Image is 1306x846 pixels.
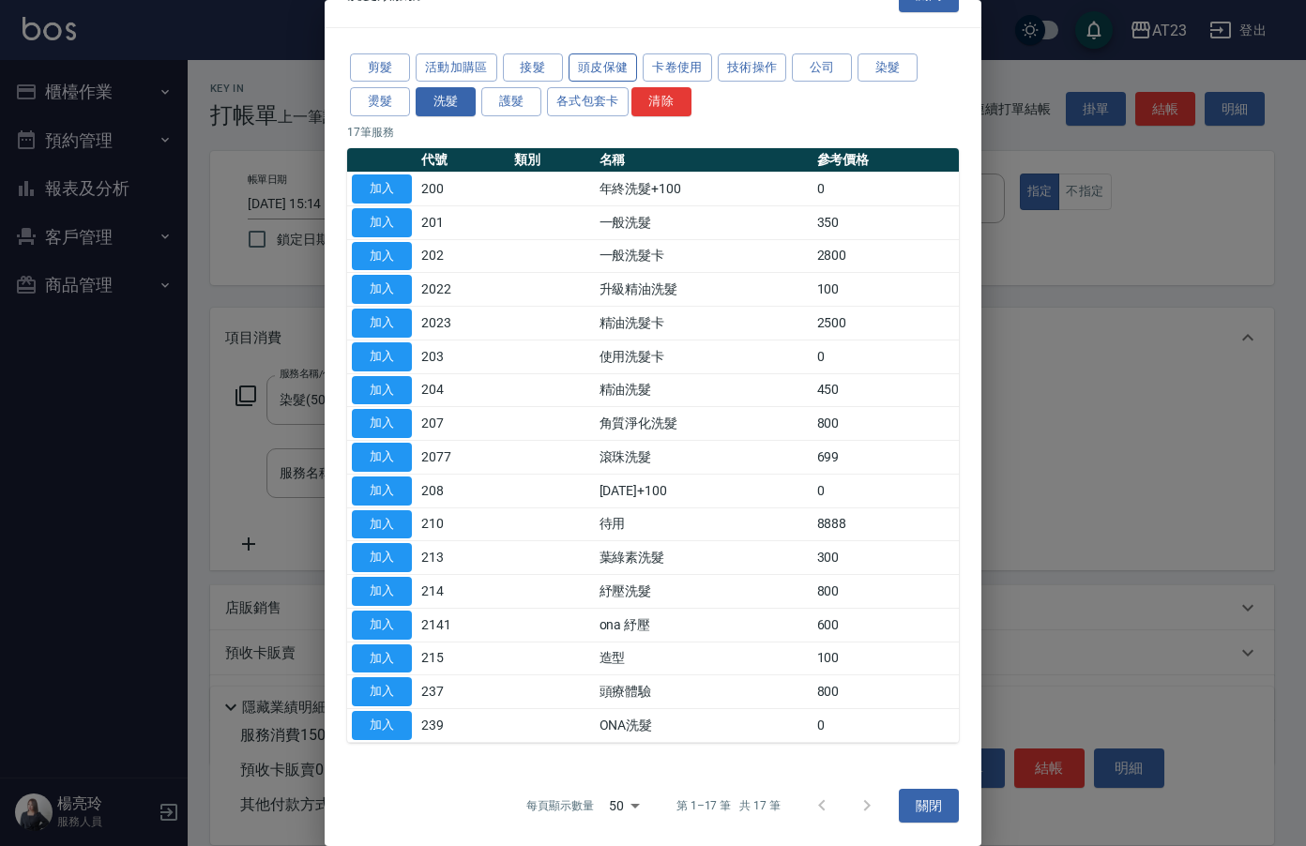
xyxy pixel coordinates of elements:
[595,608,812,642] td: ona 紓壓
[812,273,959,307] td: 100
[352,644,412,673] button: 加入
[595,407,812,441] td: 角質淨化洗髮
[352,275,412,304] button: 加入
[569,53,638,83] button: 頭皮保健
[812,205,959,239] td: 350
[595,239,812,273] td: 一般洗髮卡
[595,173,812,206] td: 年終洗髮+100
[416,53,497,83] button: 活動加購區
[417,507,509,541] td: 210
[812,340,959,373] td: 0
[352,208,412,237] button: 加入
[417,340,509,373] td: 203
[347,124,959,141] p: 17 筆服務
[812,474,959,507] td: 0
[352,677,412,706] button: 加入
[812,709,959,743] td: 0
[595,148,812,173] th: 名稱
[595,675,812,709] td: 頭療體驗
[417,575,509,609] td: 214
[417,642,509,675] td: 215
[718,53,787,83] button: 技術操作
[631,87,691,116] button: 清除
[858,53,918,83] button: 染髮
[352,443,412,472] button: 加入
[595,373,812,407] td: 精油洗髮
[350,87,410,116] button: 燙髮
[352,577,412,606] button: 加入
[352,242,412,271] button: 加入
[812,507,959,541] td: 8888
[812,541,959,575] td: 300
[595,307,812,340] td: 精油洗髮卡
[417,541,509,575] td: 213
[812,373,959,407] td: 450
[595,273,812,307] td: 升級精油洗髮
[595,507,812,541] td: 待用
[595,575,812,609] td: 紓壓洗髮
[503,53,563,83] button: 接髮
[417,608,509,642] td: 2141
[352,309,412,338] button: 加入
[416,87,476,116] button: 洗髮
[676,797,781,814] p: 第 1–17 筆 共 17 筆
[352,174,412,204] button: 加入
[812,675,959,709] td: 800
[601,780,646,831] div: 50
[899,789,959,823] button: 關閉
[352,476,412,506] button: 加入
[417,373,509,407] td: 204
[352,342,412,371] button: 加入
[417,675,509,709] td: 237
[352,409,412,438] button: 加入
[417,474,509,507] td: 208
[547,87,629,116] button: 各式包套卡
[417,441,509,475] td: 2077
[352,543,412,572] button: 加入
[526,797,594,814] p: 每頁顯示數量
[812,173,959,206] td: 0
[481,87,541,116] button: 護髮
[352,510,412,539] button: 加入
[417,205,509,239] td: 201
[812,608,959,642] td: 600
[812,239,959,273] td: 2800
[595,340,812,373] td: 使用洗髮卡
[812,642,959,675] td: 100
[595,441,812,475] td: 滾珠洗髮
[417,407,509,441] td: 207
[643,53,712,83] button: 卡卷使用
[350,53,410,83] button: 剪髮
[417,148,509,173] th: 代號
[352,711,412,740] button: 加入
[595,541,812,575] td: 葉綠素洗髮
[352,376,412,405] button: 加入
[812,575,959,609] td: 800
[812,307,959,340] td: 2500
[595,205,812,239] td: 一般洗髮
[509,148,594,173] th: 類別
[417,173,509,206] td: 200
[595,474,812,507] td: [DATE]+100
[352,611,412,640] button: 加入
[812,407,959,441] td: 800
[417,307,509,340] td: 2023
[792,53,852,83] button: 公司
[417,709,509,743] td: 239
[812,148,959,173] th: 參考價格
[595,642,812,675] td: 造型
[417,273,509,307] td: 2022
[595,709,812,743] td: ONA洗髮
[812,441,959,475] td: 699
[417,239,509,273] td: 202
